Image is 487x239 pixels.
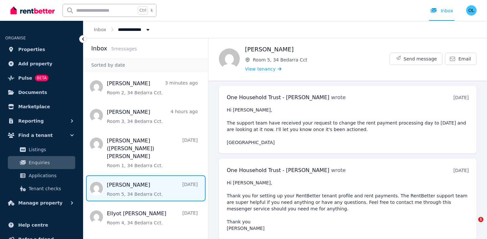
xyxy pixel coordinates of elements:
img: One Household Trust - Loretta [466,5,477,16]
span: Enquiries [29,159,73,166]
span: Reporting [18,117,44,125]
a: Help centre [5,219,78,232]
span: One Household Trust - [PERSON_NAME] [227,167,329,173]
span: Manage property [18,199,63,207]
div: Inbox [430,7,453,14]
button: Reporting [5,114,78,127]
a: Tenant checks [8,182,75,195]
span: Documents [18,88,47,96]
span: 1 [478,217,483,222]
span: ORGANISE [5,36,26,40]
button: Find a tenant [5,129,78,142]
button: Manage property [5,196,78,209]
span: Email [458,56,471,62]
span: Room 5, 34 Bedarra Cct [253,57,390,63]
a: [PERSON_NAME]4 hours agoRoom 3, 34 Bedarra Cct. [107,108,198,125]
iframe: Intercom live chat [465,217,480,232]
span: wrote [331,167,346,173]
h1: [PERSON_NAME] [245,45,390,54]
span: One Household Trust - [PERSON_NAME] [227,94,329,100]
a: [PERSON_NAME] ([PERSON_NAME]) [PERSON_NAME][DATE]Room 1, 34 Bedarra Cct. [107,137,198,169]
a: Add property [5,57,78,70]
a: [PERSON_NAME]3 minutes agoRoom 2, 34 Bedarra Cct. [107,80,198,96]
span: Properties [18,46,45,53]
span: BETA [35,75,49,81]
a: View tenancy [245,66,281,72]
a: Enquiries [8,156,75,169]
a: Marketplace [5,100,78,113]
nav: Breadcrumb [83,21,162,38]
span: Tenant checks [29,185,73,193]
span: Send message [404,56,437,62]
time: [DATE] [453,168,469,173]
img: Zoe Gasson [219,48,240,69]
img: RentBetter [10,6,55,15]
span: Listings [29,146,73,153]
span: Help centre [18,221,48,229]
a: Listings [8,143,75,156]
span: wrote [331,94,346,100]
span: Marketplace [18,103,50,111]
h2: Inbox [91,44,107,53]
a: [PERSON_NAME][DATE]Room 5, 34 Bedarra Cct. [107,181,198,197]
span: Add property [18,60,52,68]
span: k [150,8,153,13]
a: Applications [8,169,75,182]
time: [DATE] [453,95,469,100]
a: Inbox [94,27,106,32]
a: Ellyot [PERSON_NAME][DATE]Room 4, 34 Bedarra Cct. [107,210,198,226]
button: Send message [390,53,442,65]
div: Sorted by date [83,59,208,71]
span: Pulse [18,74,32,82]
a: Properties [5,43,78,56]
pre: Hi [PERSON_NAME], Thank you for setting up your RentBetter tenant profile and rent payments. The ... [227,179,469,232]
span: Ctrl [138,6,148,15]
span: Applications [29,172,73,179]
span: View tenancy [245,66,276,72]
pre: Hi [PERSON_NAME], The support team have received your request to change the rent payment processi... [227,107,469,146]
a: Email [445,53,477,65]
a: PulseBETA [5,72,78,85]
span: 5 message s [111,46,137,51]
span: Find a tenant [18,131,53,139]
a: Documents [5,86,78,99]
nav: Message list [83,71,208,232]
